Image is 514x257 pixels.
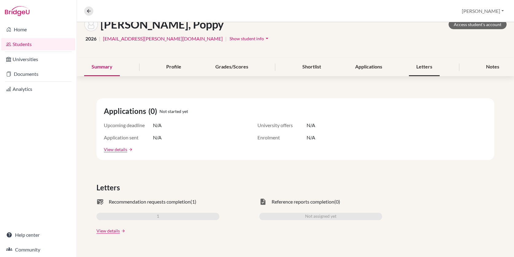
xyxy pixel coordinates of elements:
[334,198,340,205] span: (0)
[96,228,120,234] a: View details
[1,53,75,65] a: Universities
[104,122,153,129] span: Upcoming deadline
[120,229,125,233] a: arrow_forward
[1,229,75,241] a: Help center
[103,35,223,42] a: [EMAIL_ADDRESS][PERSON_NAME][DOMAIN_NAME]
[295,58,328,76] div: Shortlist
[85,35,96,42] span: 2026
[100,18,224,31] h1: [PERSON_NAME], Poppy
[5,6,29,16] img: Bridge-U
[109,198,190,205] span: Recommendation requests completion
[272,198,334,205] span: Reference reports completion
[96,182,122,193] span: Letters
[264,35,270,41] i: arrow_drop_down
[307,122,315,129] span: N/A
[157,213,159,220] span: 1
[104,106,148,117] span: Applications
[409,58,440,76] div: Letters
[1,68,75,80] a: Documents
[305,213,336,220] span: Not assigned yet
[1,23,75,36] a: Home
[225,35,227,42] span: |
[307,134,315,141] span: N/A
[159,58,189,76] div: Profile
[459,5,507,17] button: [PERSON_NAME]
[104,146,127,153] a: View details
[208,58,256,76] div: Grades/Scores
[230,36,264,41] span: Show student info
[190,198,196,205] span: (1)
[153,134,162,141] span: N/A
[84,18,98,31] img: Poppy Proffitt's avatar
[259,198,267,205] span: task
[84,58,120,76] div: Summary
[1,38,75,50] a: Students
[153,122,162,129] span: N/A
[1,243,75,256] a: Community
[1,83,75,95] a: Analytics
[257,122,307,129] span: University offers
[127,147,133,152] a: arrow_forward
[99,35,100,42] span: |
[104,134,153,141] span: Application sent
[449,20,507,29] a: Access student's account
[348,58,390,76] div: Applications
[479,58,507,76] div: Notes
[96,198,104,205] span: mark_email_read
[257,134,307,141] span: Enrolment
[229,34,270,43] button: Show student infoarrow_drop_down
[159,108,188,115] span: Not started yet
[148,106,159,117] span: (0)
